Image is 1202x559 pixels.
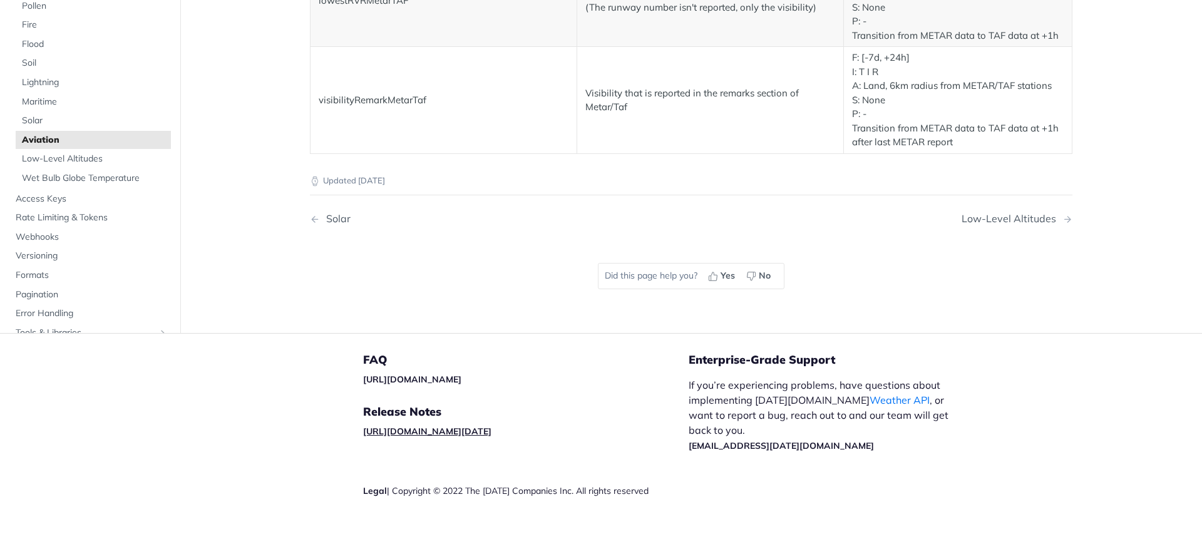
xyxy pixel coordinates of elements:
[363,404,689,419] h5: Release Notes
[22,38,168,51] span: Flood
[363,426,491,437] a: [URL][DOMAIN_NAME][DATE]
[22,115,168,127] span: Solar
[704,267,742,285] button: Yes
[962,213,1072,225] a: Next Page: Low-Level Altitudes
[9,285,171,304] a: Pagination
[16,54,171,73] a: Soil
[310,200,1072,237] nav: Pagination Controls
[689,352,982,367] h5: Enterprise-Grade Support
[962,213,1062,225] div: Low-Level Altitudes
[16,250,168,262] span: Versioning
[9,208,171,227] a: Rate Limiting & Tokens
[16,130,171,149] a: Aviation
[363,485,689,497] div: | Copyright © 2022 The [DATE] Companies Inc. All rights reserved
[16,169,171,188] a: Wet Bulb Globe Temperature
[16,92,171,111] a: Maritime
[9,323,171,342] a: Tools & LibrariesShow subpages for Tools & Libraries
[16,307,168,320] span: Error Handling
[16,16,171,34] a: Fire
[22,76,168,89] span: Lightning
[689,377,962,453] p: If you’re experiencing problems, have questions about implementing [DATE][DOMAIN_NAME] , or want ...
[363,352,689,367] h5: FAQ
[158,327,168,337] button: Show subpages for Tools & Libraries
[9,227,171,246] a: Webhooks
[320,213,351,225] div: Solar
[22,19,168,31] span: Fire
[16,192,168,205] span: Access Keys
[22,57,168,69] span: Soil
[870,394,930,406] a: Weather API
[319,93,568,108] p: visibilityRemarkMetarTaf
[742,267,778,285] button: No
[759,269,771,282] span: No
[721,269,735,282] span: Yes
[16,326,155,339] span: Tools & Libraries
[9,189,171,208] a: Access Keys
[363,374,461,385] a: [URL][DOMAIN_NAME]
[16,150,171,168] a: Low-Level Altitudes
[16,212,168,224] span: Rate Limiting & Tokens
[598,263,784,289] div: Did this page help you?
[363,485,387,496] a: Legal
[310,175,1072,187] p: Updated [DATE]
[9,304,171,323] a: Error Handling
[16,73,171,92] a: Lightning
[16,35,171,54] a: Flood
[852,51,1064,150] p: F: [-7d, +24h] I: T I R A: Land, 6km radius from METAR/TAF stations S: None P: - Transition from ...
[22,153,168,165] span: Low-Level Altitudes
[310,213,637,225] a: Previous Page: Solar
[9,247,171,265] a: Versioning
[9,266,171,285] a: Formats
[16,288,168,300] span: Pagination
[22,172,168,185] span: Wet Bulb Globe Temperature
[16,111,171,130] a: Solar
[16,269,168,282] span: Formats
[16,230,168,243] span: Webhooks
[22,95,168,108] span: Maritime
[585,86,835,115] p: Visibility that is reported in the remarks section of Metar/Taf
[22,133,168,146] span: Aviation
[689,440,874,451] a: [EMAIL_ADDRESS][DATE][DOMAIN_NAME]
